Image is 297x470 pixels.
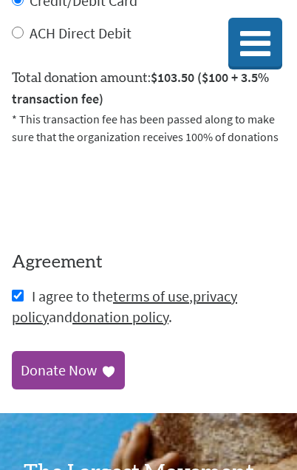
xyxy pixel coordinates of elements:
[21,360,97,381] div: Donate Now
[12,67,285,110] label: Total donation amount:
[72,307,168,326] a: donation policy
[12,110,285,146] p: * This transaction fee has been passed along to make sure that the organization receives 100% of ...
[12,351,125,389] a: Donate Now
[30,24,132,42] label: ACH Direct Debit
[12,163,236,221] iframe: reCAPTCHA
[12,251,285,274] h4: Agreement
[113,287,189,305] a: terms of use
[12,287,237,326] span: I agree to the , and .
